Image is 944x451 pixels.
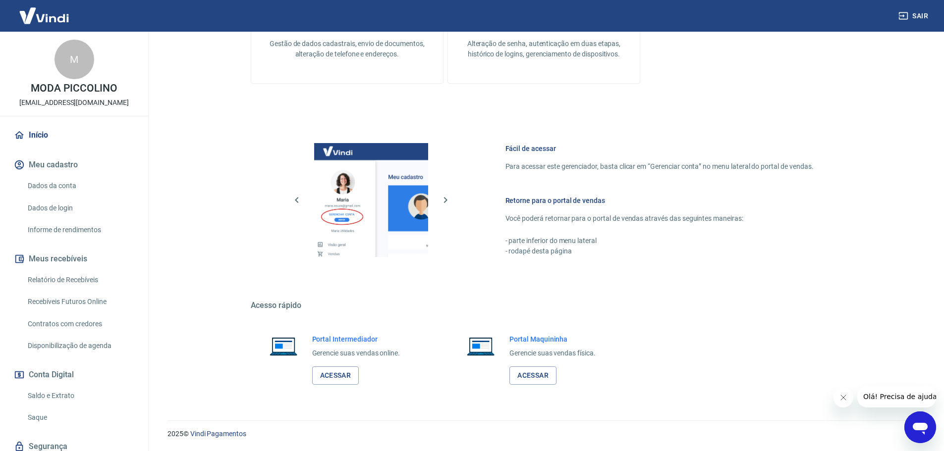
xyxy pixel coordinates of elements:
p: Gerencie suas vendas física. [509,348,596,358]
iframe: Botão para abrir a janela de mensagens [904,411,936,443]
a: Acessar [312,366,359,385]
p: MODA PICCOLINO [31,83,117,94]
a: Vindi Pagamentos [190,430,246,438]
h6: Retorne para o portal de vendas [505,196,814,205]
img: Imagem de um notebook aberto [263,334,304,358]
a: Acessar [509,366,556,385]
button: Conta Digital [12,364,136,386]
p: Você poderá retornar para o portal de vendas através das seguintes maneiras: [505,213,814,224]
img: Imagem de um notebook aberto [460,334,501,358]
h6: Portal Maquininha [509,334,596,344]
h5: Acesso rápido [251,301,837,310]
a: Início [12,124,136,146]
iframe: Fechar mensagem [833,388,853,407]
h6: Portal Intermediador [312,334,400,344]
div: M [55,40,94,79]
a: Informe de rendimentos [24,220,136,240]
p: Gerencie suas vendas online. [312,348,400,358]
h6: Fácil de acessar [505,144,814,153]
p: Para acessar este gerenciador, basta clicar em “Gerenciar conta” no menu lateral do portal de ven... [505,161,814,172]
span: Olá! Precisa de ajuda? [6,7,83,15]
a: Disponibilização de agenda [24,336,136,356]
a: Dados de login [24,198,136,218]
p: - rodapé desta página [505,246,814,256]
p: - parte inferior do menu lateral [505,236,814,246]
img: Imagem da dashboard mostrando o botão de gerenciar conta na sidebar no lado esquerdo [314,143,428,257]
a: Saldo e Extrato [24,386,136,406]
a: Recebíveis Futuros Online [24,292,136,312]
button: Meu cadastro [12,154,136,176]
a: Saque [24,407,136,428]
p: Gestão de dados cadastrais, envio de documentos, alteração de telefone e endereços. [267,39,427,59]
a: Dados da conta [24,176,136,196]
button: Meus recebíveis [12,248,136,270]
a: Contratos com credores [24,314,136,334]
img: Vindi [12,0,76,31]
button: Sair [896,7,932,25]
iframe: Mensagem da empresa [857,386,936,407]
p: [EMAIL_ADDRESS][DOMAIN_NAME] [19,98,129,108]
a: Relatório de Recebíveis [24,270,136,290]
p: Alteração de senha, autenticação em duas etapas, histórico de logins, gerenciamento de dispositivos. [464,39,624,59]
p: 2025 © [167,429,920,439]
